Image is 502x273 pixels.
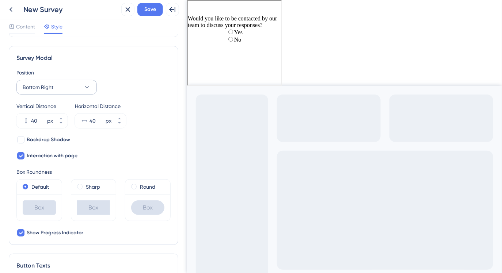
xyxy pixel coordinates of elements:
div: New Survey [23,4,118,15]
button: px [113,121,126,128]
button: Save [137,3,163,16]
div: Close survey [79,6,88,15]
input: px [31,116,46,125]
input: px [90,116,104,125]
label: Default [31,182,49,191]
div: radio group [39,28,55,42]
span: Interaction with page [27,151,77,160]
span: Bottom Right [23,83,53,92]
div: Box [131,200,164,215]
label: Sharp [86,182,100,191]
button: Bottom Right [16,80,97,95]
div: Button Texts [16,261,171,270]
div: Box Roundness [16,168,171,176]
label: Round [140,182,155,191]
span: Backdrop Shadow [27,135,70,144]
button: px [54,121,68,128]
div: Go to Question 2 [6,6,15,15]
span: Content [16,22,35,31]
div: Vertical Distance [16,102,68,111]
div: Box [23,200,56,215]
label: No [46,36,54,42]
div: px [47,116,53,125]
div: px [106,116,111,125]
div: Position [16,68,171,77]
span: Show Progress Indicator [27,228,83,237]
div: Horizontal Distance [75,102,126,111]
div: Box [77,200,110,215]
label: Yes [46,28,55,35]
span: Style [51,22,62,31]
button: px [113,114,126,121]
span: Save [144,5,156,14]
div: Multiple choices rating [39,28,55,42]
div: Survey Modal [16,54,171,62]
span: Question 3 / 3 [42,6,52,15]
button: px [54,114,68,121]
